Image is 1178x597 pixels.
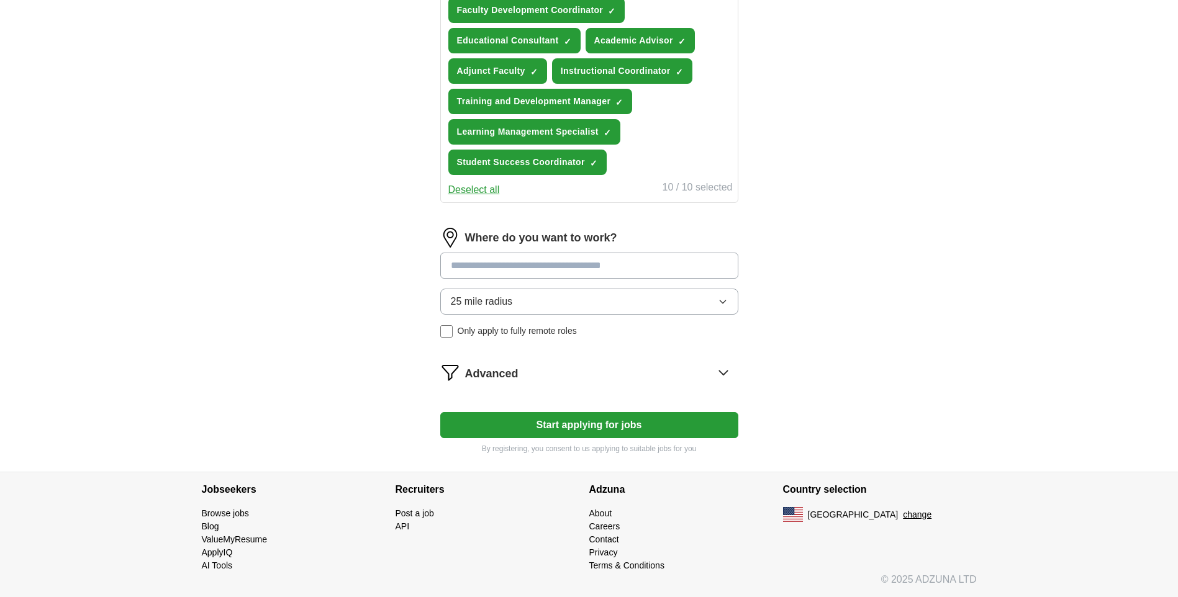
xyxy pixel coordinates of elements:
p: By registering, you consent to us applying to suitable jobs for you [440,443,738,454]
span: Academic Advisor [594,34,673,47]
button: Educational Consultant✓ [448,28,581,53]
span: ✓ [676,67,683,77]
span: Instructional Coordinator [561,65,671,78]
a: About [589,508,612,518]
button: change [903,508,931,521]
a: Terms & Conditions [589,560,664,570]
span: Student Success Coordinator [457,156,585,169]
span: Adjunct Faculty [457,65,525,78]
a: Browse jobs [202,508,249,518]
a: ValueMyResume [202,534,268,544]
span: [GEOGRAPHIC_DATA] [808,508,899,521]
a: Blog [202,521,219,531]
span: ✓ [530,67,538,77]
button: 25 mile radius [440,289,738,315]
span: Advanced [465,366,519,382]
button: Start applying for jobs [440,412,738,438]
button: Learning Management Specialist✓ [448,119,620,145]
span: ✓ [604,128,611,138]
a: Privacy [589,547,618,557]
button: Adjunct Faculty✓ [448,58,547,84]
a: Post a job [396,508,434,518]
span: Training and Development Manager [457,95,611,108]
span: ✓ [590,158,597,168]
input: Only apply to fully remote roles [440,325,453,338]
button: Student Success Coordinator✓ [448,150,607,175]
img: US flag [783,507,803,522]
button: Deselect all [448,182,500,197]
span: ✓ [564,37,571,47]
button: Instructional Coordinator✓ [552,58,692,84]
button: Training and Development Manager✓ [448,89,633,114]
span: ✓ [678,37,686,47]
img: location.png [440,228,460,248]
div: 10 / 10 selected [663,180,733,197]
a: ApplyIQ [202,547,233,557]
div: © 2025 ADZUNA LTD [192,572,987,597]
a: Contact [589,534,619,544]
a: Careers [589,521,620,531]
span: 25 mile radius [451,294,513,309]
label: Where do you want to work? [465,230,617,246]
span: Educational Consultant [457,34,559,47]
a: AI Tools [202,560,233,570]
a: API [396,521,410,531]
h4: Country selection [783,472,977,507]
img: filter [440,362,460,382]
span: Learning Management Specialist [457,125,599,138]
span: ✓ [615,97,623,107]
span: Faculty Development Coordinator [457,4,604,17]
span: ✓ [608,6,615,16]
button: Academic Advisor✓ [586,28,695,53]
span: Only apply to fully remote roles [458,325,577,338]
